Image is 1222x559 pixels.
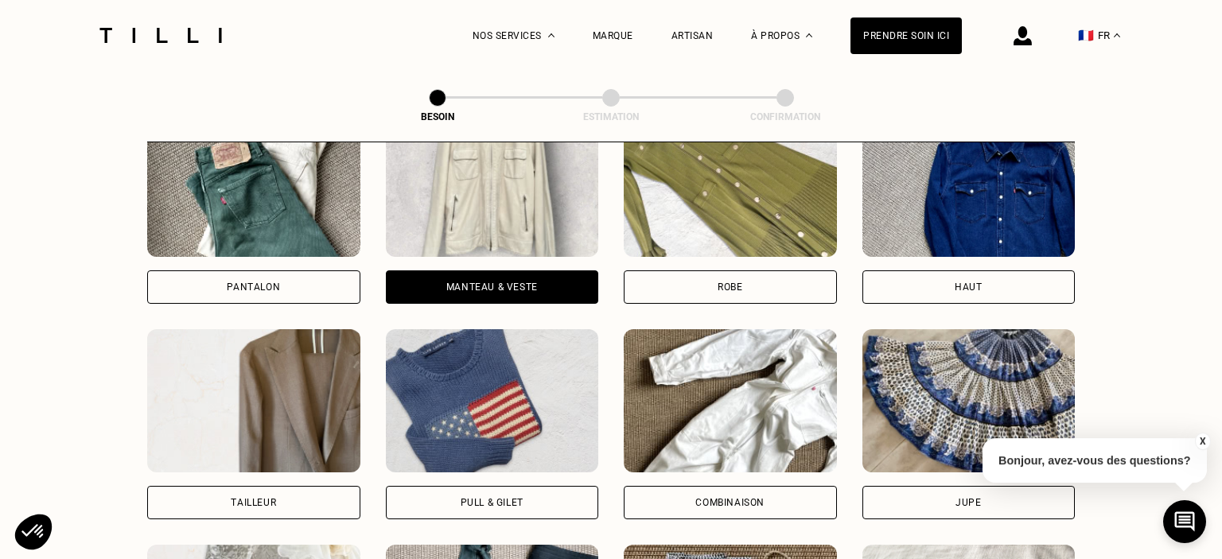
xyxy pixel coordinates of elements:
img: Tilli retouche votre Pull & gilet [386,329,599,472]
img: Tilli retouche votre Jupe [862,329,1076,472]
div: Manteau & Veste [446,282,538,292]
button: X [1194,433,1210,450]
img: Tilli retouche votre Manteau & Veste [386,114,599,257]
span: 🇫🇷 [1078,28,1094,43]
img: icône connexion [1014,26,1032,45]
div: Tailleur [231,498,276,507]
div: Robe [718,282,742,292]
img: menu déroulant [1114,33,1120,37]
img: Menu déroulant [548,33,555,37]
img: Tilli retouche votre Haut [862,114,1076,257]
div: Haut [955,282,982,292]
img: Tilli retouche votre Combinaison [624,329,837,472]
a: Artisan [671,30,714,41]
img: Tilli retouche votre Pantalon [147,114,360,257]
img: Tilli retouche votre Robe [624,114,837,257]
p: Bonjour, avez-vous des questions? [983,438,1207,483]
div: Estimation [531,111,691,122]
img: Logo du service de couturière Tilli [94,28,228,43]
img: Menu déroulant à propos [806,33,812,37]
a: Prendre soin ici [850,17,962,54]
div: Pull & gilet [461,498,523,507]
a: Marque [593,30,633,41]
div: Besoin [358,111,517,122]
div: Confirmation [706,111,865,122]
img: Tilli retouche votre Tailleur [147,329,360,472]
div: Pantalon [227,282,280,292]
div: Combinaison [695,498,765,507]
div: Jupe [955,498,981,507]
